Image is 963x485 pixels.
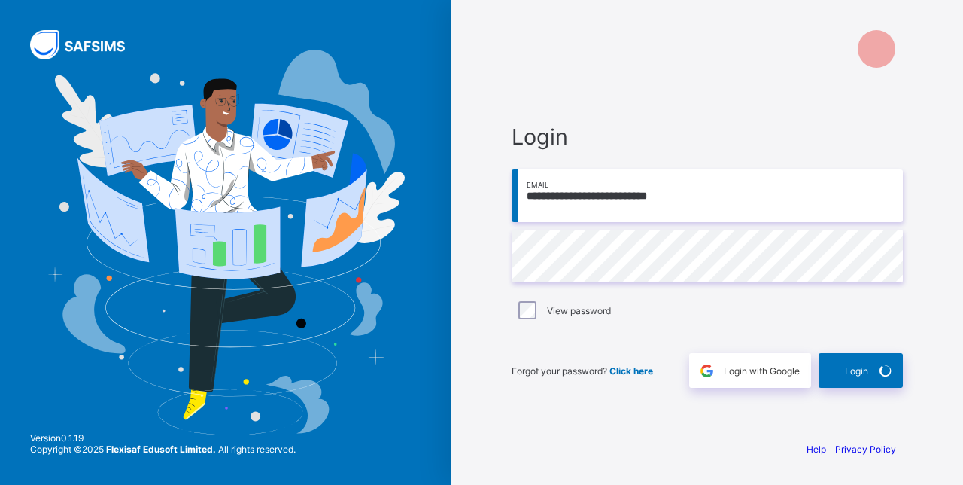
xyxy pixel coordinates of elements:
span: Forgot your password? [512,365,653,377]
span: Version 0.1.19 [30,432,296,444]
a: Click here [609,365,653,377]
strong: Flexisaf Edusoft Limited. [106,444,216,455]
img: google.396cfc9801f0270233282035f929180a.svg [698,362,715,380]
label: View password [547,305,611,316]
img: Hero Image [47,50,405,435]
a: Help [807,444,826,455]
span: Login [845,365,868,377]
span: Login [512,124,903,150]
img: SAFSIMS Logo [30,30,143,59]
span: Copyright © 2025 All rights reserved. [30,444,296,455]
span: Login with Google [724,365,800,377]
a: Privacy Policy [835,444,896,455]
